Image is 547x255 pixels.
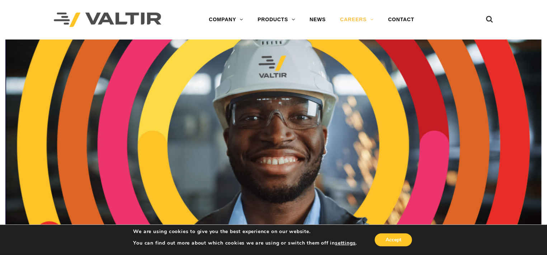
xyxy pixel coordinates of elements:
[133,240,357,246] p: You can find out more about which cookies we are using or switch them off in .
[5,40,542,251] img: Careers_Header
[335,240,355,246] button: settings
[333,13,381,27] a: CAREERS
[202,13,250,27] a: COMPANY
[381,13,421,27] a: CONTACT
[375,233,412,246] button: Accept
[302,13,333,27] a: NEWS
[133,228,357,235] p: We are using cookies to give you the best experience on our website.
[54,13,161,27] img: Valtir
[250,13,302,27] a: PRODUCTS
